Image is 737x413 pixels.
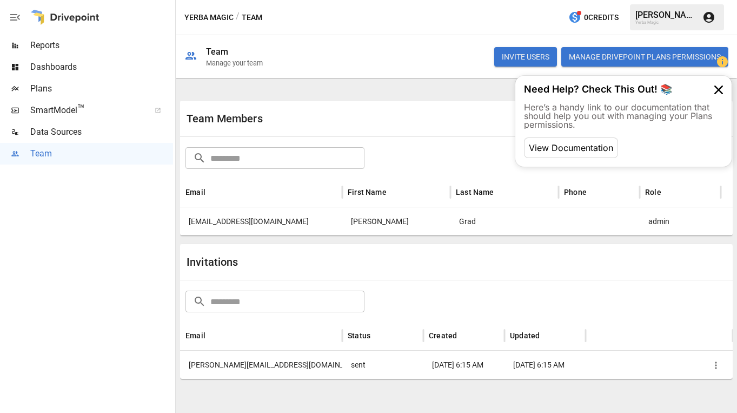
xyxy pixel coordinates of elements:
[388,185,403,200] button: Sort
[635,10,696,20] div: [PERSON_NAME]
[348,331,370,340] div: Status
[635,20,696,25] div: Yerba Magic
[207,328,222,343] button: Sort
[458,328,473,343] button: Sort
[588,185,603,200] button: Sort
[180,207,342,235] div: cam@yerbamagic.com
[495,185,510,200] button: Sort
[184,11,234,24] button: Yerba Magic
[30,147,173,160] span: Team
[206,47,229,57] div: Team
[30,104,143,117] span: SmartModel
[180,351,342,379] div: colin@brainista.com
[494,47,557,67] button: INVITE USERS
[342,207,450,235] div: Cameron
[30,82,173,95] span: Plans
[584,11,619,24] span: 0 Credits
[429,331,457,340] div: Created
[640,207,721,235] div: admin
[371,328,387,343] button: Sort
[206,59,263,67] div: Manage your team
[348,188,387,196] div: First Name
[645,188,661,196] div: Role
[236,11,240,24] div: /
[541,328,556,343] button: Sort
[77,102,85,116] span: ™
[662,185,678,200] button: Sort
[456,188,494,196] div: Last Name
[504,351,586,379] div: 8/11/25 6:15 AM
[187,255,456,268] div: Invitations
[207,185,222,200] button: Sort
[423,351,504,379] div: 8/11/25 6:15 AM
[564,8,623,28] button: 0Credits
[185,331,205,340] div: Email
[30,61,173,74] span: Dashboards
[561,47,728,67] button: Manage Drivepoint Plans Permissions
[342,351,423,379] div: sent
[30,39,173,52] span: Reports
[187,112,456,125] div: Team Members
[564,188,587,196] div: Phone
[30,126,173,139] span: Data Sources
[510,331,540,340] div: Updated
[450,207,559,235] div: Grad
[185,188,205,196] div: Email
